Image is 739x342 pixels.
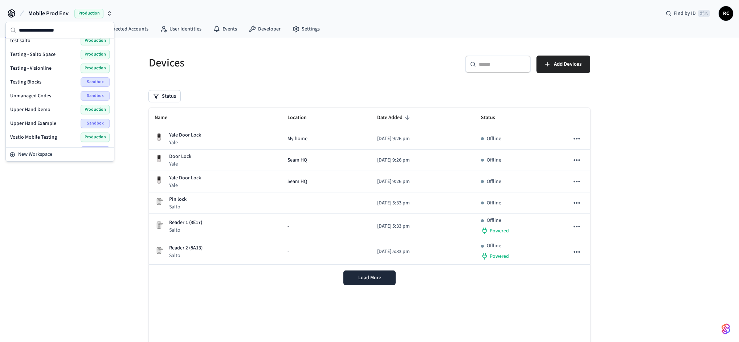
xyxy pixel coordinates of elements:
p: Offline [487,242,501,250]
span: Testing - Salto Space [10,51,56,58]
p: [DATE] 5:33 pm [377,223,469,230]
p: Offline [487,178,501,186]
p: Pin lock [169,196,187,203]
span: test salto [10,37,30,44]
span: Sandbox [81,91,110,101]
a: Connected Accounts [89,23,154,36]
p: Salto [169,252,203,259]
span: Vostio Mobile Testing [10,134,57,141]
span: Sandbox [81,77,110,87]
p: Offline [487,217,501,224]
span: Find by ID [674,10,696,17]
span: - [287,223,289,230]
span: Production [81,64,110,73]
span: Sandbox [81,146,110,156]
span: Name [155,112,177,123]
button: New Workspace [7,148,113,160]
h5: Devices [149,56,365,70]
span: - [287,248,289,256]
span: Powered [490,227,509,235]
a: Events [207,23,243,36]
a: User Identities [154,23,207,36]
span: My home [287,135,307,143]
div: Suggestions [6,38,114,147]
span: Powered [490,253,509,260]
div: Find by ID⌘ K [660,7,716,20]
p: [DATE] 9:26 pm [377,156,469,164]
span: Production [81,36,110,45]
p: Yale [169,160,191,168]
p: Salto [169,203,187,211]
table: sticky table [149,108,590,265]
span: Production [81,133,110,142]
button: Load More [343,270,396,285]
span: Status [481,112,505,123]
button: Add Devices [536,56,590,73]
p: Yale [169,139,201,146]
span: Date Added [377,112,412,123]
p: Reader 1 (8E17) [169,219,202,227]
span: Sandbox [81,119,110,128]
span: Unmanaged Codes [10,92,51,99]
img: Placeholder Lock Image [155,221,163,229]
p: Offline [487,199,501,207]
button: RC [719,6,733,21]
img: Yale Assure Touchscreen Wifi Smart Lock, Satin Nickel, Front [155,133,163,142]
img: Yale Assure Touchscreen Wifi Smart Lock, Satin Nickel, Front [155,176,163,184]
span: Production [74,9,103,18]
img: Yale Assure Touchscreen Wifi Smart Lock, Satin Nickel, Front [155,154,163,163]
img: Placeholder Lock Image [155,197,163,206]
span: New Workspace [18,151,52,158]
span: ⌘ K [698,10,710,17]
button: Status [149,90,180,102]
span: Seam HQ [287,178,307,186]
p: [DATE] 5:33 pm [377,248,469,256]
span: Upper Hand Demo [10,106,50,113]
span: Location [287,112,316,123]
p: Offline [487,135,501,143]
a: Settings [286,23,326,36]
span: Load More [358,274,381,281]
span: Add Devices [554,60,581,69]
span: Production [81,105,110,114]
p: [DATE] 9:26 pm [377,135,469,143]
p: Reader 2 (8A13) [169,244,203,252]
p: Yale Door Lock [169,131,201,139]
p: Door Lock [169,153,191,160]
p: Yale Door Lock [169,174,201,182]
span: Seam HQ [287,156,307,164]
span: Testing Blocks [10,78,41,86]
img: Placeholder Lock Image [155,246,163,255]
span: Upper Hand Example [10,120,56,127]
span: RC [719,7,732,20]
img: SeamLogoGradient.69752ec5.svg [722,323,730,335]
p: Yale [169,182,201,189]
p: [DATE] 9:26 pm [377,178,469,186]
span: Production [81,50,110,59]
p: [DATE] 5:33 pm [377,199,469,207]
p: Salto [169,227,202,234]
p: Offline [487,156,501,164]
span: Testing - Visionline [10,65,52,72]
span: - [287,199,289,207]
a: Developer [243,23,286,36]
span: Mobile Prod Env [28,9,69,18]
